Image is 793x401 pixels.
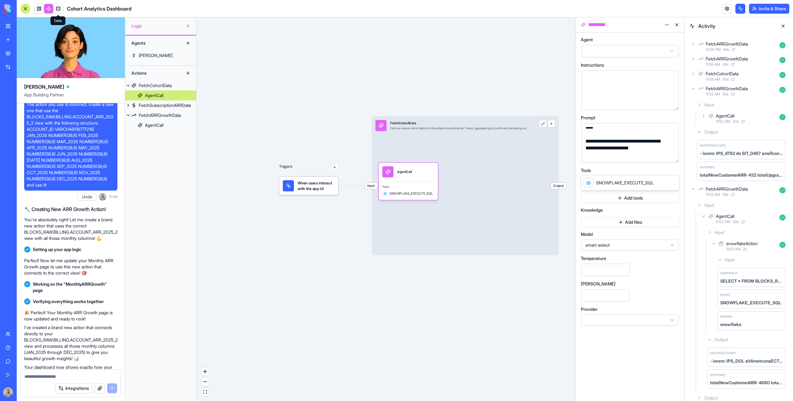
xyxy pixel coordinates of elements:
div: FetchARRGrowthData [706,186,748,192]
span: statement [720,271,737,275]
img: image_123650291_bsq8ao.jpg [3,387,13,397]
div: SELECT * FROM BLOCKS_RAW.BILLING.ACCOUNT_ARR_2025_2; [720,278,783,284]
div: FetchARRGrowthData [139,112,181,118]
span: Verifying everything works together [33,298,104,305]
img: image_123650291_bsq8ao.jpg [99,193,106,200]
div: AgentCallToolsSNOWFLAKE_EXECUTE_SQL [379,163,438,200]
span: SNOWFLAKE_EXECUTE_SQL [390,191,433,196]
button: Undo [78,193,96,200]
span: Input [725,257,734,263]
span: 43 s [722,62,729,67]
span: [PERSON_NAME] [24,83,64,90]
div: Data [50,16,65,25]
span: Input [704,202,714,208]
span: 12:00 PM [706,47,721,52]
span: Temperature [581,256,606,261]
span: Output [704,129,718,135]
span: 39 s [722,192,729,197]
button: Add tools [581,193,679,203]
div: FetchARRGrowthData [706,86,748,92]
h2: 🔧 Creating New ARR Growth Action! [24,205,117,213]
div: SNOWFLAKE_EXECUTE_SQL [720,300,781,306]
span: Input [704,102,714,108]
div: - lorem: IPS_4792 do SIT_0457 ameTconsectETU: 2 adipiscING: 216 elitsEDD: 6 eiusmodteMPO: 1 incId... [700,150,783,156]
span: 11:52 AM [716,119,730,124]
span: Input [365,183,378,189]
span: App Building Partner [24,92,117,103]
span: When users interact with the app UI [298,180,335,192]
div: AgentCall [716,213,734,219]
span: monthlyGrowth [710,350,736,355]
div: InputFetchCohortDataFetches mature cohort data from Snowflake (excluding last 7 days), aggregatin... [372,116,559,255]
button: zoom in [201,368,209,376]
button: Add files [581,217,679,227]
span: Provider [581,307,598,311]
span: toolSet [720,314,732,319]
button: zoom out [201,378,209,386]
p: You're absolutely right! Let me create a brand new action that uses the correct BLOCKS_RAW.BILLIN... [24,217,117,241]
div: snowflakeAction [726,240,758,247]
div: Triggers [279,149,338,195]
span: Cohort Analytics Dashboard [67,5,132,12]
div: [PERSON_NAME] [139,52,173,59]
p: Perfect! Now let me update your Monthly ARR Growth page to use this new action that connects to t... [24,258,117,276]
span: Prompt [581,116,595,120]
p: I've created a brand new action that connects directly to your BLOCKS_RAW.BILLING.ACCOUNT_ARR_202... [24,324,117,362]
div: When users interact with the app UI [279,177,338,195]
span: 11:52 AM [706,192,720,197]
span: Activity [698,22,774,30]
span: 11:48 [109,194,117,199]
span: 11:52 AM [706,92,720,97]
div: FetchCohortData [706,71,738,77]
div: snowflake [720,321,741,328]
span: monthlyGrowth [700,143,726,148]
span: toolId [720,292,730,297]
span: Output [704,395,718,401]
div: totalNewCustomerARR: 4680 totalUpgradeARR: 0 totalChurnARR: 0 totalDowngradeARR: 0 totalNetChange... [710,380,783,386]
div: Actions [128,68,178,78]
button: Integrations [55,383,92,393]
div: totalNewCustomerARR: 432 totalUpgradeARR: 228 totalChurnARR: 228 totalDowngradeARR: 0 totalNetCha... [700,172,783,178]
div: AgentCall [145,92,164,99]
span: Working on the "MonthlyARRGrowth" page [33,281,117,293]
span: Output [715,337,728,343]
span: Model [581,232,593,236]
span: 44 s [723,47,729,52]
span: The action you use is incorrect, create a new one that use the BLOCKS_RAW.BILLING.ACCOUNT_ARR_202... [27,101,115,188]
div: AgentCall [145,122,164,128]
a: AgentCall [125,90,196,100]
a: FetchCohortData [125,81,196,90]
span: 50 s [722,77,729,82]
span: 11:52 AM [726,247,740,252]
span: Agent [581,37,593,42]
img: logo [4,4,43,13]
span: 39 s [733,219,739,224]
span: Output [550,183,567,189]
span: Instructions [581,63,604,67]
span: 11:52 AM [716,219,730,224]
div: AgentCall [397,170,412,174]
div: AgentCall [716,113,734,119]
span: 2 s [743,247,747,252]
button: Invite & Share [749,4,789,14]
p: 🎉 Perfect! Your Monthly ARR Growth page is now updated and ready to rock! [24,310,117,322]
span: Tools [382,185,434,189]
a: FetchARRGrowthData [125,110,196,120]
span: SNOWFLAKE_EXECUTE_SQL [596,180,654,186]
a: FetchSubscriptionARRData [125,100,196,110]
span: Input [715,229,724,236]
div: - lorem: IPS_DOL sitAmetconsECT: 3317 adipiscING: 8 elitsEDD: 1 eiusmodteMPO: 9 incIdidun: 3733 -... [710,358,783,364]
span: Tools [581,168,591,173]
span: [PERSON_NAME] [581,282,616,286]
a: [PERSON_NAME] [125,51,196,60]
span: Knowledge [581,208,603,212]
span: 11:58 AM [706,62,720,67]
span: 30 s [722,92,729,97]
span: smart-select [585,242,667,248]
p: Triggers [279,164,292,171]
span: summary [710,372,725,377]
div: FetchCohortData [390,121,529,126]
div: FetchSubscriptionARRData [139,102,191,108]
span: summary [700,165,715,170]
p: Your dashboard now shows exactly how your ARR changes month-over-month with gorgeous visualizatio... [24,364,117,383]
